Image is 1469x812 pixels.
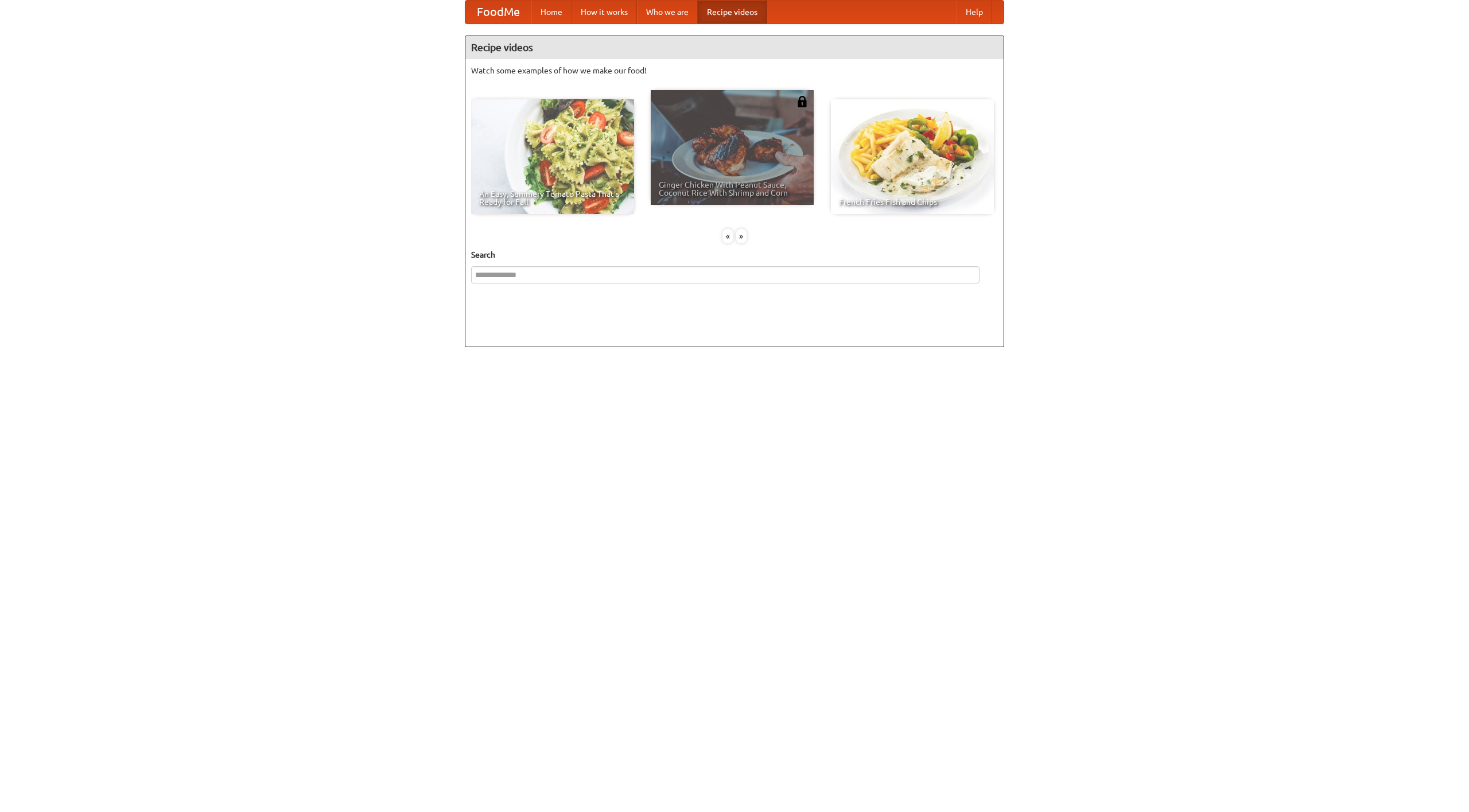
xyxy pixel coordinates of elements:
[698,1,767,24] a: Recipe videos
[839,198,986,206] span: French Fries Fish and Chips
[471,249,998,261] h5: Search
[471,65,998,76] p: Watch some examples of how we make our food!
[637,1,698,24] a: Who we are
[831,99,994,214] a: French Fries Fish and Chips
[531,1,572,24] a: Home
[572,1,637,24] a: How it works
[465,36,1004,59] h4: Recipe videos
[957,1,992,24] a: Help
[465,1,531,24] a: FoodMe
[796,96,808,107] img: 483408.png
[479,190,626,206] span: An Easy, Summery Tomato Pasta That's Ready for Fall
[722,229,733,243] div: «
[471,99,634,214] a: An Easy, Summery Tomato Pasta That's Ready for Fall
[736,229,747,243] div: »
